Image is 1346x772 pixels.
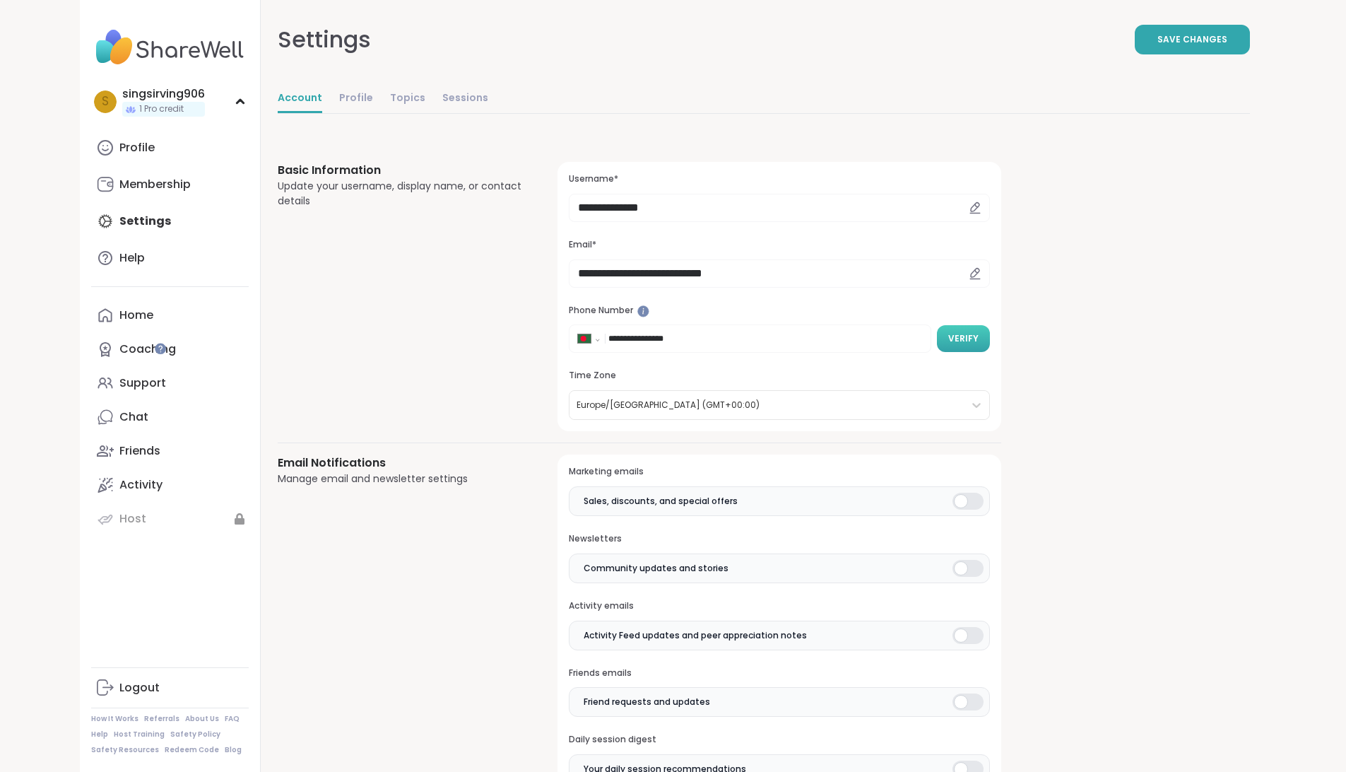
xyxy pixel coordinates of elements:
div: Update your username, display name, or contact details [278,179,524,209]
h3: Time Zone [569,370,989,382]
div: Activity [119,477,163,493]
div: singsirving906 [122,86,205,102]
a: Profile [339,85,373,113]
div: Chat [119,409,148,425]
a: Host Training [114,730,165,739]
a: Profile [91,131,249,165]
a: Topics [390,85,425,113]
iframe: Spotlight [155,343,166,354]
h3: Phone Number [569,305,989,317]
div: Home [119,308,153,323]
a: Home [91,298,249,332]
a: Help [91,730,108,739]
button: Verify [937,325,990,352]
h3: Daily session digest [569,734,989,746]
span: 1 Pro credit [139,103,184,115]
div: Friends [119,443,160,459]
div: Support [119,375,166,391]
h3: Newsletters [569,533,989,545]
div: Membership [119,177,191,192]
div: Host [119,511,146,527]
span: Friend requests and updates [584,696,710,708]
a: FAQ [225,714,240,724]
a: Safety Resources [91,745,159,755]
a: Referrals [144,714,179,724]
button: Save Changes [1135,25,1250,54]
div: Manage email and newsletter settings [278,472,524,486]
a: Sessions [442,85,488,113]
div: Help [119,250,145,266]
h3: Email* [569,239,989,251]
img: ShareWell Nav Logo [91,23,249,72]
a: Help [91,241,249,275]
iframe: Spotlight [637,305,649,317]
div: Profile [119,140,155,156]
h3: Activity emails [569,600,989,612]
a: How It Works [91,714,138,724]
a: Coaching [91,332,249,366]
a: Support [91,366,249,400]
span: Verify [948,332,979,345]
a: Safety Policy [170,730,220,739]
a: Host [91,502,249,536]
a: Redeem Code [165,745,219,755]
div: Settings [278,23,371,57]
a: Membership [91,168,249,201]
span: Sales, discounts, and special offers [584,495,738,508]
h3: Email Notifications [278,455,524,472]
a: Logout [91,671,249,705]
h3: Marketing emails [569,466,989,478]
span: Activity Feed updates and peer appreciation notes [584,629,807,642]
h3: Basic Information [278,162,524,179]
a: Blog [225,745,242,755]
a: About Us [185,714,219,724]
a: Friends [91,434,249,468]
span: s [102,93,109,111]
a: Chat [91,400,249,434]
span: Community updates and stories [584,562,728,575]
div: Coaching [119,341,176,357]
span: Save Changes [1157,33,1227,46]
h3: Username* [569,173,989,185]
div: Logout [119,680,160,696]
h3: Friends emails [569,667,989,679]
a: Account [278,85,322,113]
a: Activity [91,468,249,502]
